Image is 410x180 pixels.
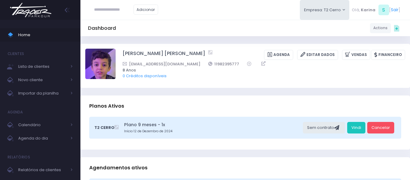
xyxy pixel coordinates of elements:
[8,48,24,60] h4: Clientes
[352,7,360,13] span: Olá,
[89,159,147,176] h3: Agendamentos ativos
[297,50,338,60] a: Editar Dados
[349,3,402,17] div: [ ]
[361,7,375,13] span: Karina
[94,125,114,131] span: T2 Cerro
[18,89,67,97] span: Importar da planilha
[208,61,239,67] a: 11982395777
[18,76,67,84] span: Novo cliente
[8,106,23,118] h4: Agenda
[391,7,398,13] a: Sair
[342,50,370,60] a: Vendas
[371,50,405,60] a: Financeiro
[123,67,397,73] span: 8 Anos
[303,122,345,133] div: Sem contrato
[89,97,124,115] h3: Planos Ativos
[18,121,67,129] span: Calendário
[88,25,116,31] h5: Dashboard
[18,31,73,39] span: Home
[123,50,205,60] a: [PERSON_NAME] [PERSON_NAME]
[18,166,67,174] span: Relatórios de clientes
[123,61,200,67] a: [EMAIL_ADDRESS][DOMAIN_NAME]
[124,122,301,128] a: Plano 9 meses - 1x
[370,23,391,33] a: Actions
[18,63,67,71] span: Lista de clientes
[264,50,293,60] a: Agenda
[378,5,389,15] span: S
[85,49,116,79] img: Wallace Sena de Lima
[134,5,158,15] a: Adicionar
[347,122,365,133] a: Vindi
[18,134,67,142] span: Agenda do dia
[124,129,301,134] small: Início 12 de Dezembro de 2024
[8,151,30,163] h4: Relatórios
[123,73,167,79] a: 0 Créditos disponíveis
[367,122,394,133] a: Cancelar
